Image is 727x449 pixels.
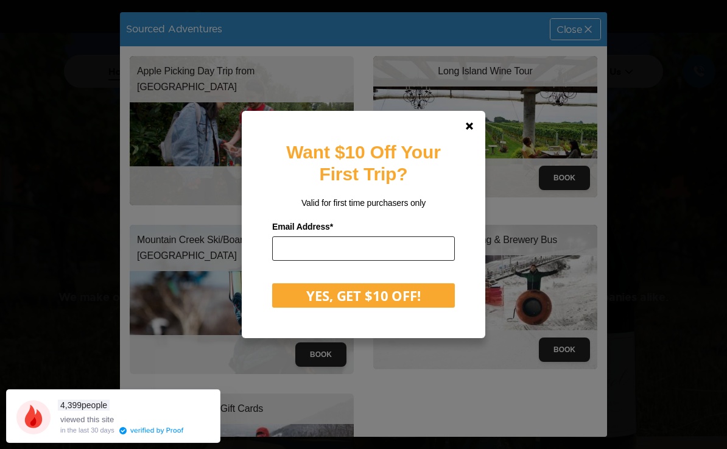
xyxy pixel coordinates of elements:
[286,142,440,184] strong: Want $10 Off Your First Trip?
[301,198,426,208] span: Valid for first time purchasers only
[60,400,82,410] span: 4,399
[330,222,333,232] span: Required
[60,427,114,434] div: in the last 30 days
[60,415,114,424] span: viewed this site
[272,217,455,236] label: Email Address
[58,400,110,411] span: people
[272,283,455,308] button: YES, GET $10 OFF!
[455,111,484,141] a: Close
